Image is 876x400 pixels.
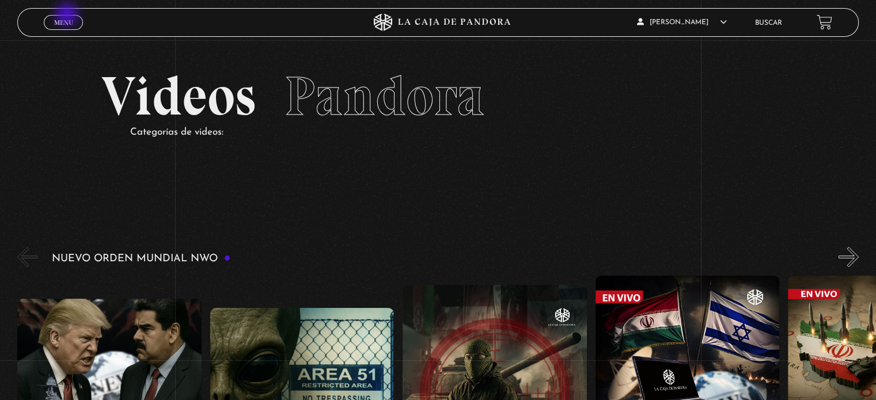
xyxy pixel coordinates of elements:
[130,124,774,142] p: Categorías de videos:
[17,247,37,267] button: Previous
[817,14,832,30] a: View your shopping cart
[50,29,77,37] span: Cerrar
[755,20,782,26] a: Buscar
[285,63,484,129] span: Pandora
[839,247,859,267] button: Next
[52,253,230,264] h3: Nuevo Orden Mundial NWO
[54,19,73,26] span: Menu
[637,19,727,26] span: [PERSON_NAME]
[101,69,774,124] h2: Videos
